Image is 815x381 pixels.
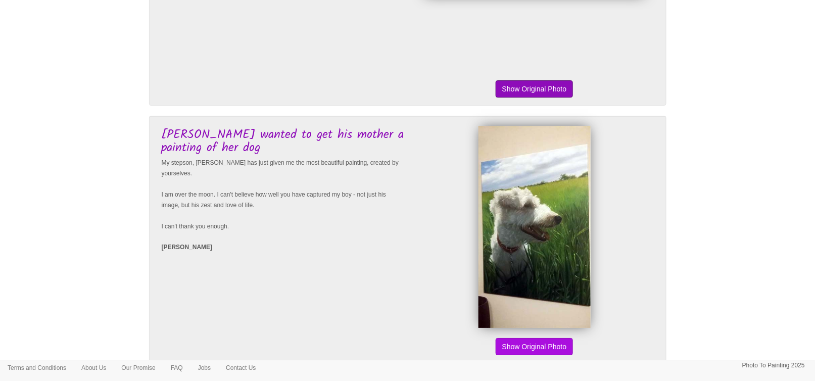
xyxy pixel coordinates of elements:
button: Show Original Photo [496,80,573,98]
p: My stepson, [PERSON_NAME] has just given me the most beautiful painting, created by yourselves. I... [162,158,405,232]
a: Contact Us [218,360,263,375]
a: Jobs [190,360,218,375]
a: FAQ [163,360,190,375]
a: About Us [74,360,114,375]
p: Photo To Painting 2025 [742,360,805,371]
h3: [PERSON_NAME] wanted to get his mother a painting of her dog [162,128,405,155]
strong: [PERSON_NAME] [162,244,213,251]
img: Reece Rogerson's Finished Painting [478,126,591,328]
button: Show Original Photo [496,338,573,355]
a: Our Promise [114,360,163,375]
